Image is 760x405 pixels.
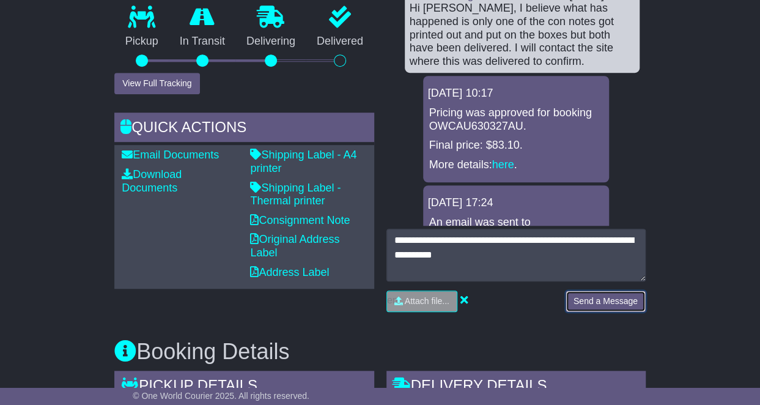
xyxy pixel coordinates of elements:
p: Delivered [306,35,374,48]
p: Pickup [114,35,169,48]
div: Delivery Details [386,371,646,404]
a: here [492,158,514,171]
div: [DATE] 17:24 [428,196,604,210]
a: Shipping Label - A4 printer [250,149,356,174]
a: Consignment Note [250,214,350,226]
a: Download Documents [122,168,182,194]
div: Quick Actions [114,113,374,146]
button: View Full Tracking [114,73,199,94]
a: Shipping Label - Thermal printer [250,182,341,207]
a: Email Documents [122,149,219,161]
p: In Transit [169,35,235,48]
a: Address Label [250,266,329,278]
p: Delivering [235,35,306,48]
div: Pickup Details [114,371,374,404]
p: Pricing was approved for booking OWCAU630327AU. [429,106,603,133]
div: [DATE] 10:17 [428,87,604,100]
span: © One World Courier 2025. All rights reserved. [133,391,309,401]
p: Final price: $83.10. [429,139,603,152]
p: An email was sent to [PERSON_NAME] as he was not available when I tried calling his number -[PERS... [429,216,603,295]
a: Original Address Label [250,233,339,259]
button: Send a Message [566,291,646,312]
h3: Booking Details [114,340,646,364]
p: More details: . [429,158,603,172]
div: Hi [PERSON_NAME], I believe what has happened is only one of the con notes got printed out and pu... [410,2,635,68]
